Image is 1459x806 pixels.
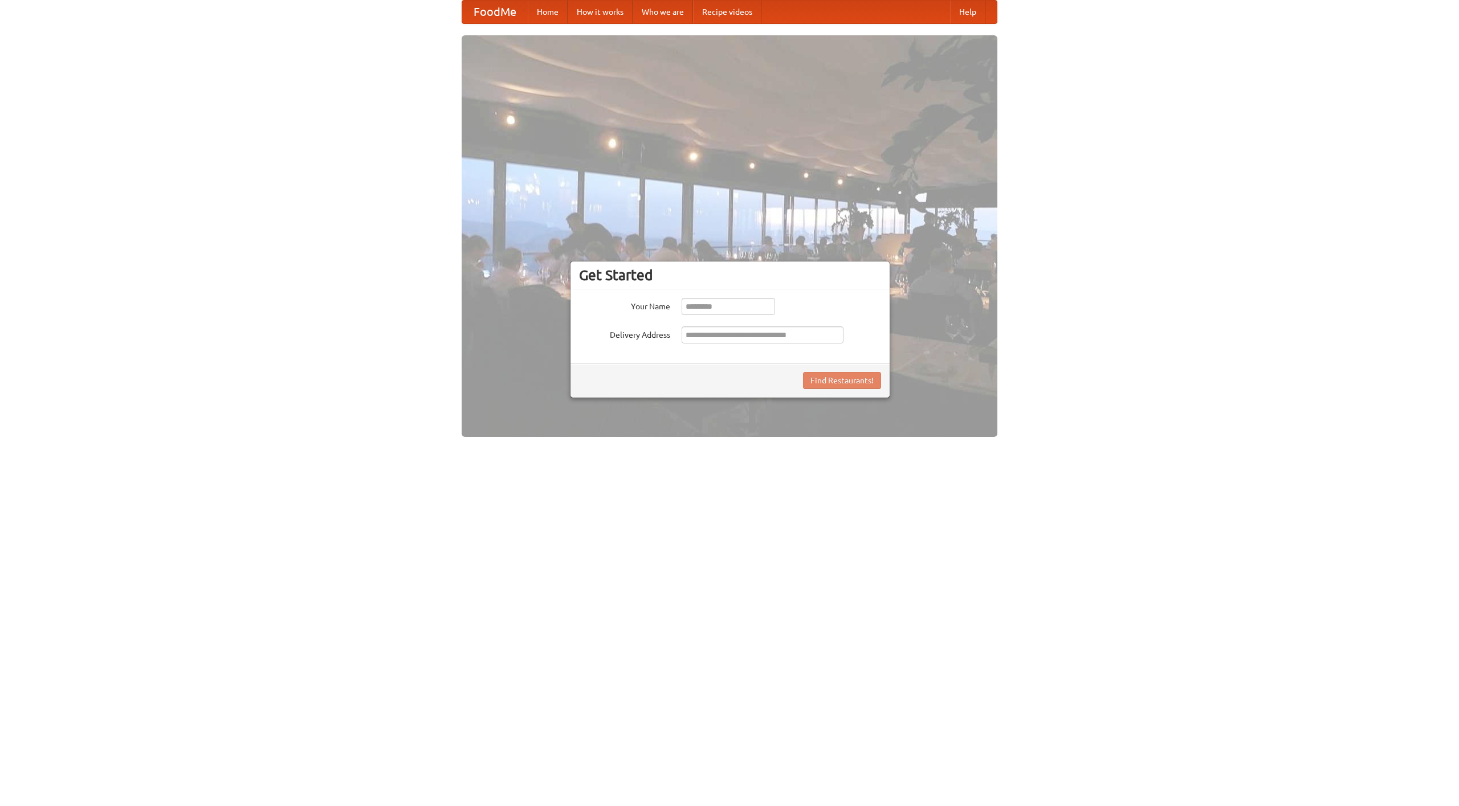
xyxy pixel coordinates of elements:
label: Your Name [579,298,670,312]
a: FoodMe [462,1,528,23]
label: Delivery Address [579,326,670,341]
h3: Get Started [579,267,881,284]
a: How it works [568,1,633,23]
a: Home [528,1,568,23]
a: Who we are [633,1,693,23]
a: Help [950,1,985,23]
a: Recipe videos [693,1,761,23]
button: Find Restaurants! [803,372,881,389]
